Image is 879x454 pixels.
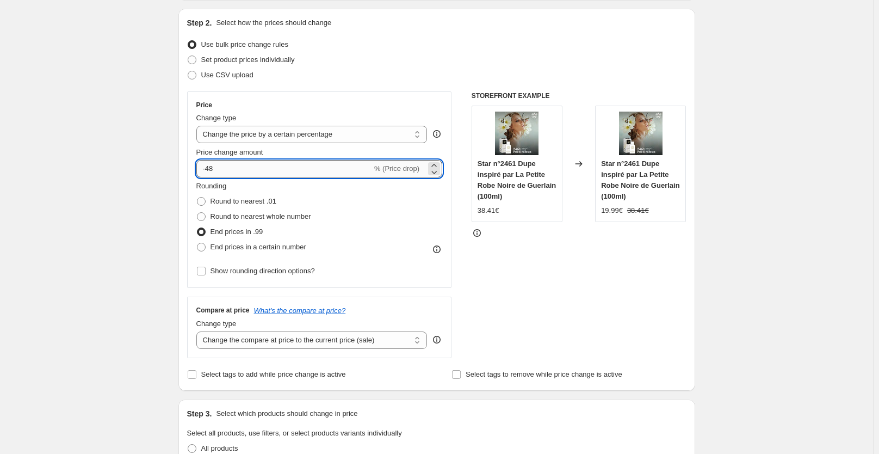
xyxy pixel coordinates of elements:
span: Select tags to remove while price change is active [466,370,622,378]
span: % (Price drop) [374,164,419,173]
span: Price change amount [196,148,263,156]
input: -15 [196,160,372,177]
div: help [431,334,442,345]
h2: Step 2. [187,17,212,28]
h3: Price [196,101,212,109]
span: Change type [196,320,237,328]
img: 2461-parfums-star_80x.jpg [619,112,663,155]
p: Select which products should change in price [216,408,357,419]
strike: 38.41€ [627,205,649,216]
span: Select tags to add while price change is active [201,370,346,378]
span: Round to nearest whole number [211,212,311,220]
span: All products [201,444,238,452]
span: Select all products, use filters, or select products variants individually [187,429,402,437]
span: Rounding [196,182,227,190]
span: Star n°2461 Dupe inspiré par La Petite Robe Noire de Guerlain (100ml) [478,159,556,200]
div: 38.41€ [478,205,499,216]
span: Star n°2461 Dupe inspiré par La Petite Robe Noire de Guerlain (100ml) [601,159,679,200]
div: help [431,128,442,139]
span: Use CSV upload [201,71,253,79]
span: End prices in .99 [211,228,263,236]
p: Select how the prices should change [216,17,331,28]
button: What's the compare at price? [254,306,346,315]
span: Show rounding direction options? [211,267,315,275]
span: Change type [196,114,237,122]
img: 2461-parfums-star_80x.jpg [495,112,538,155]
span: End prices in a certain number [211,243,306,251]
span: Use bulk price change rules [201,40,288,48]
div: 19.99€ [601,205,623,216]
span: Round to nearest .01 [211,197,276,205]
span: Set product prices individually [201,56,295,64]
h6: STOREFRONT EXAMPLE [472,91,686,100]
h2: Step 3. [187,408,212,419]
h3: Compare at price [196,306,250,315]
